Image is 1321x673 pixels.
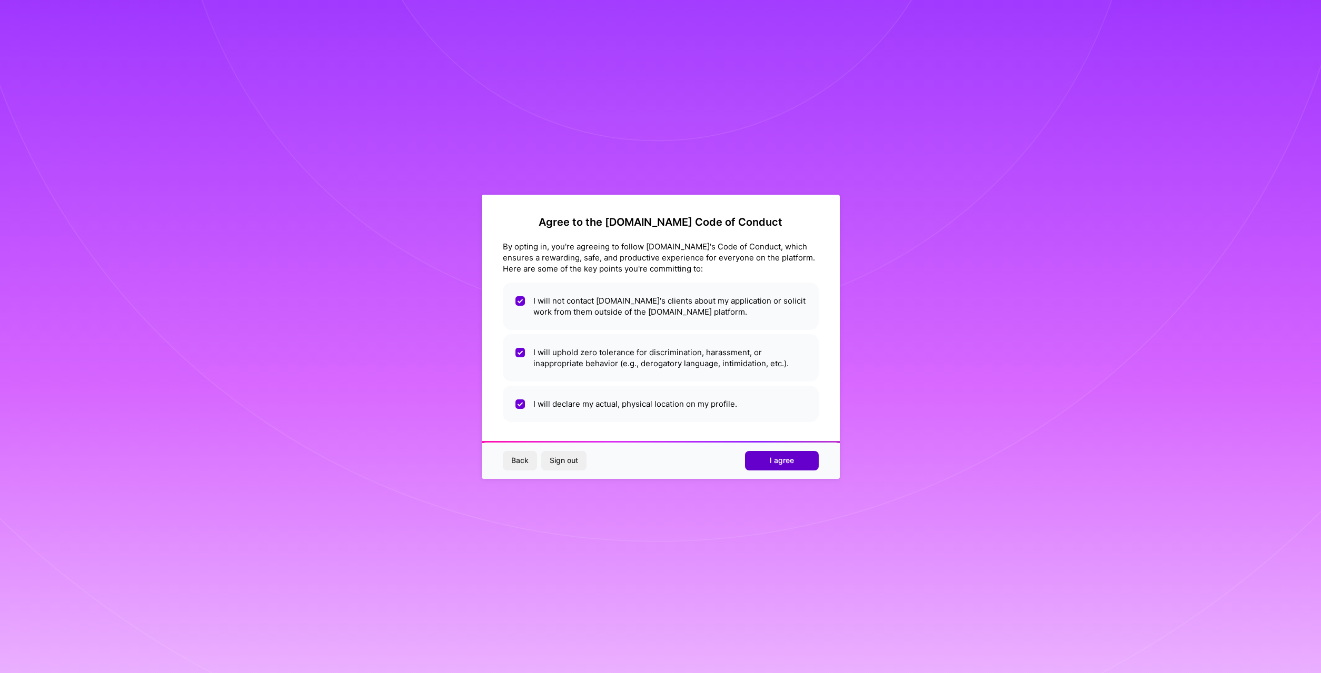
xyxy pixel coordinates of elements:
[770,455,794,466] span: I agree
[503,241,819,274] div: By opting in, you're agreeing to follow [DOMAIN_NAME]'s Code of Conduct, which ensures a rewardin...
[503,216,819,228] h2: Agree to the [DOMAIN_NAME] Code of Conduct
[550,455,578,466] span: Sign out
[503,451,537,470] button: Back
[503,386,819,422] li: I will declare my actual, physical location on my profile.
[745,451,819,470] button: I agree
[503,334,819,381] li: I will uphold zero tolerance for discrimination, harassment, or inappropriate behavior (e.g., der...
[541,451,587,470] button: Sign out
[511,455,529,466] span: Back
[503,283,819,330] li: I will not contact [DOMAIN_NAME]'s clients about my application or solicit work from them outside...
